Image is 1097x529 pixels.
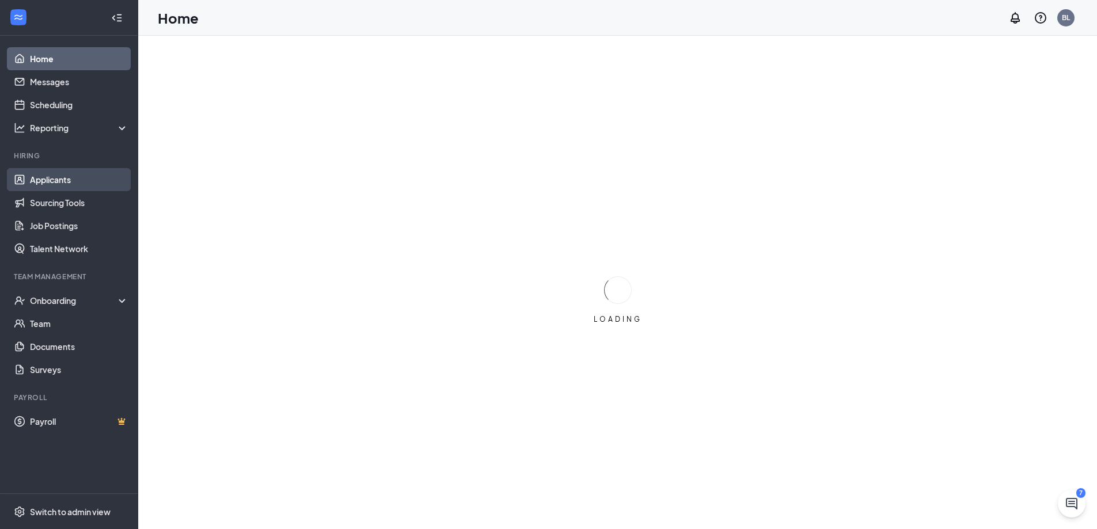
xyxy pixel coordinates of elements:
svg: Analysis [14,122,25,134]
a: Scheduling [30,93,128,116]
a: PayrollCrown [30,410,128,433]
svg: UserCheck [14,295,25,306]
a: Talent Network [30,237,128,260]
a: Home [30,47,128,70]
a: Surveys [30,358,128,381]
svg: Settings [14,506,25,517]
h1: Home [158,8,199,28]
div: Reporting [30,122,129,134]
div: BL [1062,13,1070,22]
svg: WorkstreamLogo [13,12,24,23]
svg: ChatActive [1065,497,1079,511]
div: Team Management [14,272,126,281]
div: Hiring [14,151,126,161]
a: Sourcing Tools [30,191,128,214]
div: 7 [1076,488,1085,498]
button: ChatActive [1058,490,1085,517]
svg: QuestionInfo [1034,11,1047,25]
a: Applicants [30,168,128,191]
a: Messages [30,70,128,93]
svg: Notifications [1008,11,1022,25]
svg: Collapse [111,12,123,24]
div: LOADING [589,314,647,324]
div: Onboarding [30,295,119,306]
a: Job Postings [30,214,128,237]
div: Switch to admin view [30,506,111,517]
div: Payroll [14,393,126,402]
a: Documents [30,335,128,358]
a: Team [30,312,128,335]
